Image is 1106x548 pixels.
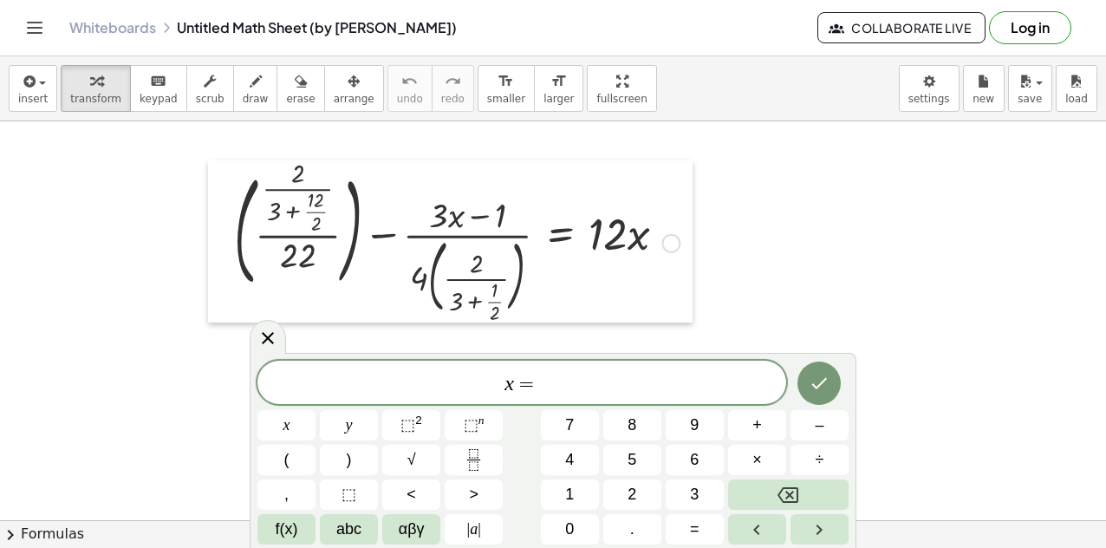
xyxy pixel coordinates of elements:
[257,479,316,510] button: ,
[541,479,599,510] button: 1
[320,445,378,475] button: )
[478,414,485,427] sup: n
[407,483,416,506] span: <
[666,445,724,475] button: 6
[441,93,465,105] span: redo
[415,414,422,427] sup: 2
[243,93,269,105] span: draw
[989,11,1071,44] button: Log in
[908,93,950,105] span: settings
[728,410,786,440] button: Plus
[565,414,574,437] span: 7
[257,514,316,545] button: Functions
[196,93,224,105] span: scrub
[445,445,503,475] button: Fraction
[382,479,440,510] button: Less than
[478,520,481,538] span: |
[387,65,433,112] button: undoundo
[1065,93,1088,105] span: load
[534,65,583,112] button: format_sizelarger
[432,65,474,112] button: redoredo
[690,414,699,437] span: 9
[233,65,278,112] button: draw
[628,483,636,506] span: 2
[565,483,574,506] span: 1
[186,65,234,112] button: scrub
[445,71,461,92] i: redo
[690,483,699,506] span: 3
[899,65,960,112] button: settings
[596,93,647,105] span: fullscreen
[690,448,699,472] span: 6
[140,93,178,105] span: keypad
[478,65,535,112] button: format_sizesmaller
[21,14,49,42] button: Toggle navigation
[541,410,599,440] button: 7
[61,65,131,112] button: transform
[464,416,478,434] span: ⬚
[467,518,481,541] span: a
[514,374,539,395] span: =
[276,518,298,541] span: f(x)
[603,479,661,510] button: 2
[628,448,636,472] span: 5
[666,410,724,440] button: 9
[543,93,574,105] span: larger
[752,448,762,472] span: ×
[324,65,384,112] button: arrange
[382,514,440,545] button: Greek alphabet
[797,362,841,405] button: Done
[1056,65,1097,112] button: load
[603,514,661,545] button: .
[70,93,121,105] span: transform
[690,518,699,541] span: =
[18,93,48,105] span: insert
[816,448,824,472] span: ÷
[541,445,599,475] button: 4
[320,410,378,440] button: y
[336,518,361,541] span: abc
[587,65,656,112] button: fullscreen
[469,483,478,506] span: >
[9,65,57,112] button: insert
[728,445,786,475] button: Times
[603,410,661,440] button: 8
[276,65,324,112] button: erase
[342,483,356,506] span: ⬚
[565,518,574,541] span: 0
[401,71,418,92] i: undo
[320,479,378,510] button: Placeholder
[817,12,986,43] button: Collaborate Live
[347,448,352,472] span: )
[815,414,823,437] span: –
[1008,65,1052,112] button: save
[445,410,503,440] button: Superscript
[382,410,440,440] button: Squared
[630,518,634,541] span: .
[69,19,156,36] a: Whiteboards
[407,448,416,472] span: √
[628,414,636,437] span: 8
[382,445,440,475] button: Square root
[487,93,525,105] span: smaller
[284,448,290,472] span: (
[334,93,374,105] span: arrange
[400,416,415,434] span: ⬚
[498,71,514,92] i: format_size
[399,518,425,541] span: αβγ
[504,372,514,395] var: x
[790,410,849,440] button: Minus
[603,445,661,475] button: 5
[752,414,762,437] span: +
[320,514,378,545] button: Alphabet
[283,414,290,437] span: x
[130,65,187,112] button: keyboardkeypad
[150,71,166,92] i: keyboard
[286,93,315,105] span: erase
[666,479,724,510] button: 3
[550,71,567,92] i: format_size
[832,20,971,36] span: Collaborate Live
[257,445,316,475] button: (
[397,93,423,105] span: undo
[445,479,503,510] button: Greater than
